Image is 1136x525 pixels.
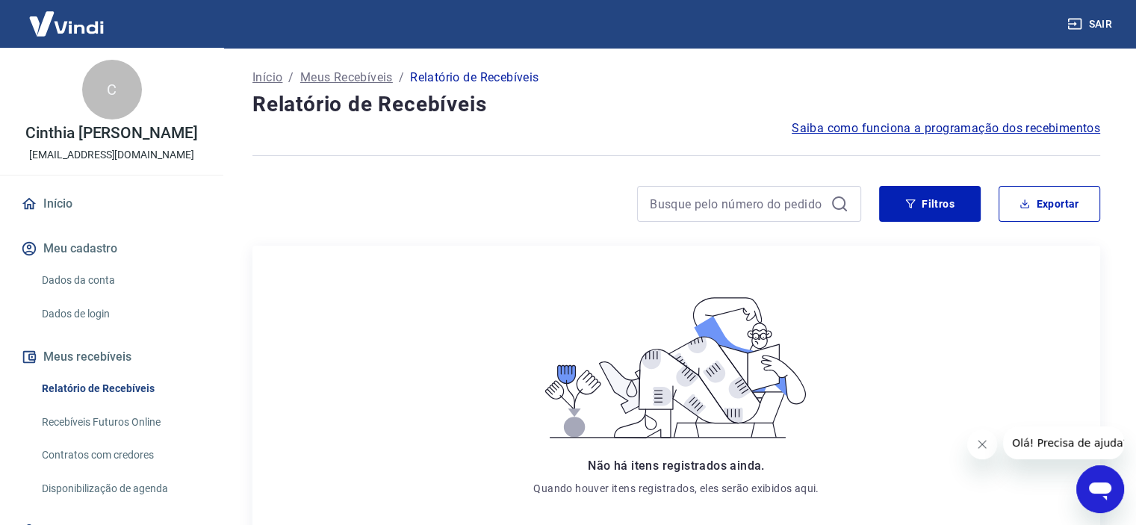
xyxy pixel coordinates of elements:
a: Início [18,187,205,220]
a: Contratos com credores [36,440,205,470]
a: Início [252,69,282,87]
span: Olá! Precisa de ajuda? [9,10,125,22]
a: Meus Recebíveis [300,69,393,87]
img: Vindi [18,1,115,46]
iframe: Botão para abrir a janela de mensagens [1076,465,1124,513]
button: Meus recebíveis [18,341,205,373]
p: / [288,69,294,87]
p: Cinthia [PERSON_NAME] [25,125,198,141]
iframe: Mensagem da empresa [1003,426,1124,459]
a: Dados de login [36,299,205,329]
p: / [399,69,404,87]
a: Disponibilização de agenda [36,473,205,504]
span: Não há itens registrados ainda. [588,459,764,473]
button: Filtros [879,186,981,222]
a: Saiba como funciona a programação dos recebimentos [792,119,1100,137]
p: [EMAIL_ADDRESS][DOMAIN_NAME] [29,147,194,163]
button: Exportar [999,186,1100,222]
h4: Relatório de Recebíveis [252,90,1100,119]
input: Busque pelo número do pedido [650,193,825,215]
p: Relatório de Recebíveis [410,69,538,87]
p: Quando houver itens registrados, eles serão exibidos aqui. [533,481,819,496]
button: Sair [1064,10,1118,38]
iframe: Fechar mensagem [967,429,997,459]
a: Relatório de Recebíveis [36,373,205,404]
div: C [82,60,142,119]
a: Recebíveis Futuros Online [36,407,205,438]
button: Meu cadastro [18,232,205,265]
a: Dados da conta [36,265,205,296]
